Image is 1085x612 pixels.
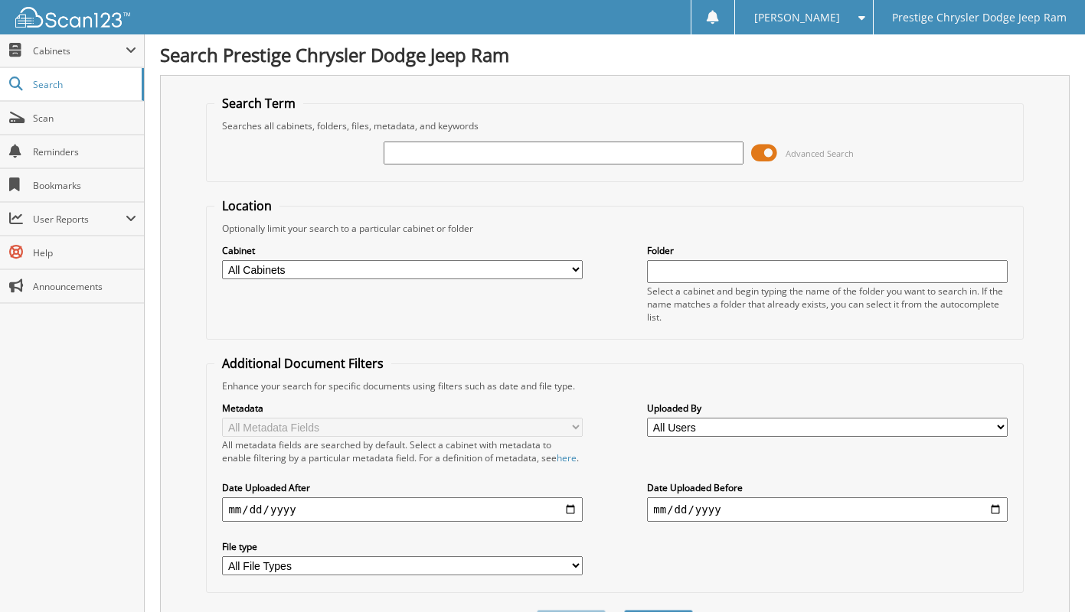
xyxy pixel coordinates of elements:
[33,44,126,57] span: Cabinets
[33,112,136,125] span: Scan
[786,148,854,159] span: Advanced Search
[214,197,279,214] legend: Location
[15,7,130,28] img: scan123-logo-white.svg
[33,179,136,192] span: Bookmarks
[647,481,1007,494] label: Date Uploaded Before
[214,119,1015,132] div: Searches all cabinets, folders, files, metadata, and keywords
[647,285,1007,324] div: Select a cabinet and begin typing the name of the folder you want to search in. If the name match...
[222,481,582,494] label: Date Uploaded After
[754,13,840,22] span: [PERSON_NAME]
[214,355,391,372] legend: Additional Document Filters
[214,222,1015,235] div: Optionally limit your search to a particular cabinet or folder
[33,213,126,226] span: User Reports
[33,280,136,293] span: Announcements
[222,438,582,464] div: All metadata fields are searched by default. Select a cabinet with metadata to enable filtering b...
[647,244,1007,257] label: Folder
[214,95,303,112] legend: Search Term
[222,497,582,522] input: start
[222,540,582,553] label: File type
[33,246,136,259] span: Help
[33,145,136,158] span: Reminders
[160,42,1070,67] h1: Search Prestige Chrysler Dodge Jeep Ram
[647,402,1007,415] label: Uploaded By
[222,402,582,415] label: Metadata
[647,497,1007,522] input: end
[222,244,582,257] label: Cabinet
[557,451,577,464] a: here
[892,13,1067,22] span: Prestige Chrysler Dodge Jeep Ram
[33,78,134,91] span: Search
[214,379,1015,392] div: Enhance your search for specific documents using filters such as date and file type.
